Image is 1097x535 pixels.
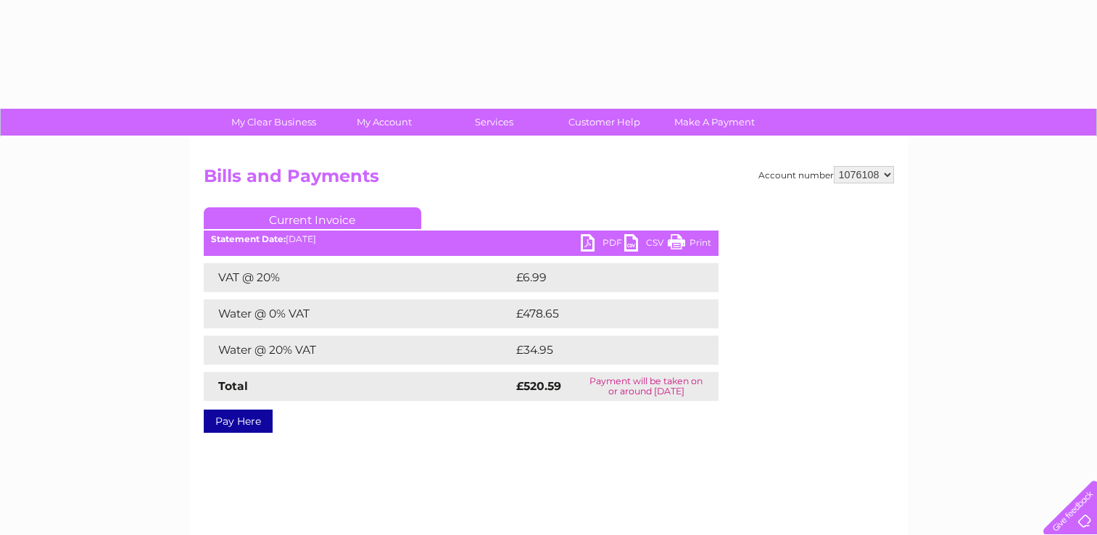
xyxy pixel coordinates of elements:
h2: Bills and Payments [204,166,894,194]
a: Make A Payment [655,109,774,136]
a: Services [434,109,554,136]
td: £478.65 [513,299,692,328]
td: VAT @ 20% [204,263,513,292]
strong: £520.59 [516,379,561,393]
a: Print [668,234,711,255]
div: Account number [758,166,894,183]
a: CSV [624,234,668,255]
td: Payment will be taken on or around [DATE] [574,372,718,401]
b: Statement Date: [211,233,286,244]
a: PDF [581,234,624,255]
div: [DATE] [204,234,719,244]
a: Current Invoice [204,207,421,229]
td: £6.99 [513,263,685,292]
td: £34.95 [513,336,690,365]
a: My Account [324,109,444,136]
td: Water @ 20% VAT [204,336,513,365]
strong: Total [218,379,248,393]
a: Customer Help [545,109,664,136]
a: My Clear Business [214,109,334,136]
a: Pay Here [204,410,273,433]
td: Water @ 0% VAT [204,299,513,328]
